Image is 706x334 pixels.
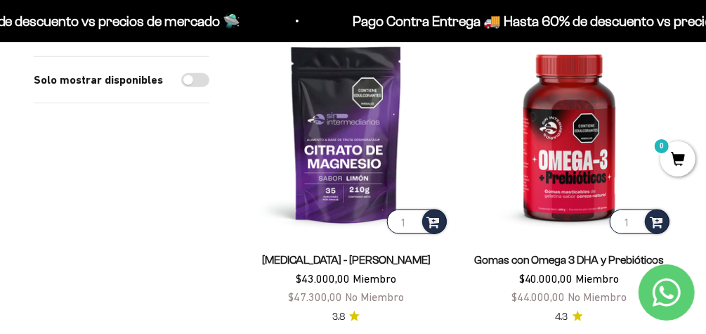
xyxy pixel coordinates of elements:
span: 4.3 [556,309,568,325]
span: No Miembro [568,290,627,303]
a: 3.83.8 de 5.0 estrellas [332,309,360,325]
span: 3.8 [332,309,345,325]
span: Miembro [576,272,620,285]
a: Gomas con Omega 3 DHA y Prebióticos [474,254,665,266]
label: Solo mostrar disponibles [34,71,163,89]
mark: 0 [653,138,670,155]
span: No Miembro [345,290,404,303]
span: $44.000,00 [511,290,566,303]
span: $43.000,00 [296,272,350,285]
a: 4.34.3 de 5.0 estrellas [556,309,583,325]
a: 0 [660,153,695,168]
a: [MEDICAL_DATA] - [PERSON_NAME] [262,254,431,266]
span: Miembro [353,272,396,285]
span: $47.300,00 [288,290,342,303]
span: $40.000,00 [519,272,573,285]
